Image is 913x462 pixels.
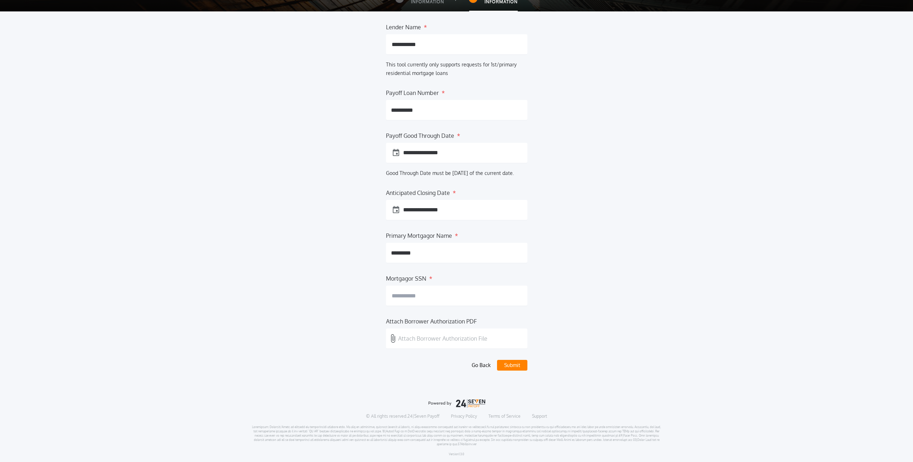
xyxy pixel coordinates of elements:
label: Lender Name [386,23,421,29]
p: Attach Borrower Authorization File [398,334,487,343]
label: Attach Borrower Authorization PDF [386,317,477,323]
p: Loremipsum: Dolorsit/Ametc ad elitsedd eiu temporincidi utlabore etdo. Ma aliq en adminimve, quis... [252,425,661,446]
label: Anticipated Closing Date [386,189,450,194]
p: Version 1.3.0 [449,452,464,456]
a: Privacy Policy [451,413,477,419]
button: Submit [497,360,527,371]
label: Payoff Loan Number [386,89,439,94]
img: logo [428,399,485,408]
a: Support [532,413,547,419]
a: Terms of Service [488,413,521,419]
label: This tool currently only supports requests for 1st/primary residential mortgage loans [386,61,517,76]
label: Payoff Good Through Date [386,131,454,137]
label: Mortgagor SSN [386,274,426,280]
button: Go Back [469,360,493,371]
label: Good Through Date must be [DATE] of the current date. [386,170,514,176]
label: Primary Mortgagor Name [386,231,452,237]
p: © All rights reserved. 24|Seven Payoff [366,413,440,419]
